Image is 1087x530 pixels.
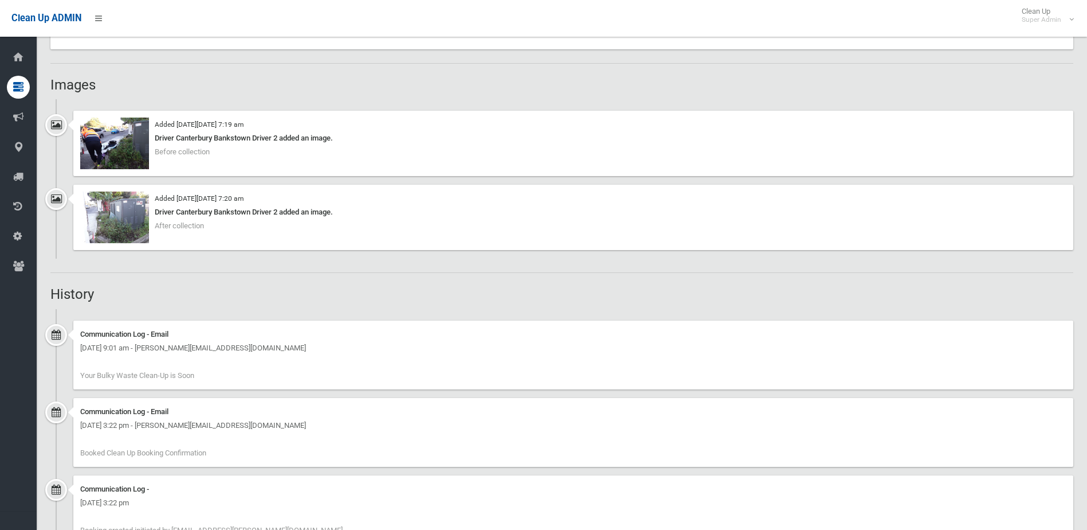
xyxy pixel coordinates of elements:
h2: History [50,287,1073,302]
span: Before collection [155,147,210,156]
h2: Images [50,77,1073,92]
span: Your Bulky Waste Clean-Up is Soon [80,371,194,380]
div: [DATE] 9:01 am - [PERSON_NAME][EMAIL_ADDRESS][DOMAIN_NAME] [80,341,1066,355]
div: [DATE] 3:22 pm - [PERSON_NAME][EMAIL_ADDRESS][DOMAIN_NAME] [80,419,1066,432]
span: Booked Clean Up Booking Confirmation [80,449,206,457]
small: Super Admin [1022,15,1061,24]
div: Communication Log - [80,482,1066,496]
div: [DATE] 3:22 pm [80,496,1066,510]
span: After collection [155,221,204,230]
div: Communication Log - Email [80,328,1066,341]
img: 2025-09-1507.20.401293221157001929481.jpg [80,192,149,243]
span: Clean Up [1016,7,1073,24]
span: Clean Up ADMIN [11,13,81,24]
div: Driver Canterbury Bankstown Driver 2 added an image. [80,205,1066,219]
div: Communication Log - Email [80,405,1066,419]
small: Added [DATE][DATE] 7:19 am [155,120,244,128]
small: Added [DATE][DATE] 7:20 am [155,194,244,202]
img: 2025-09-1507.19.106089686853375928101.jpg [80,118,149,169]
div: Driver Canterbury Bankstown Driver 2 added an image. [80,131,1066,145]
